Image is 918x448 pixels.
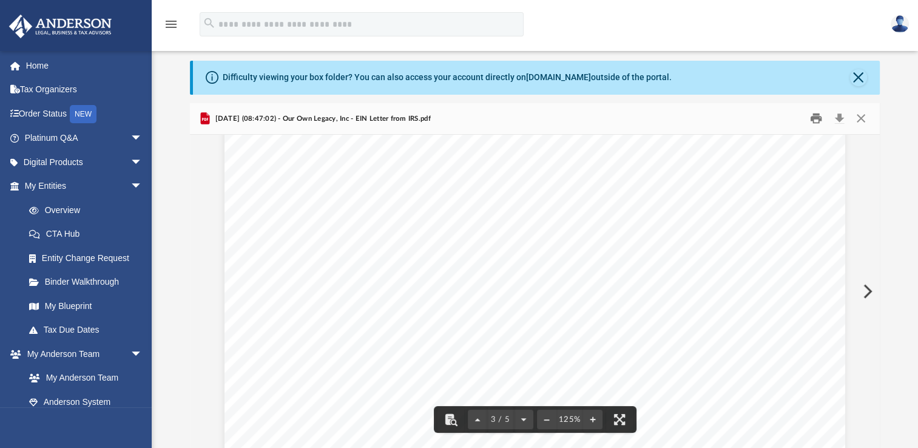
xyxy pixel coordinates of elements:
[8,53,161,78] a: Home
[468,406,487,433] button: Previous page
[17,390,155,414] a: Anderson System
[8,126,161,151] a: Platinum Q&Aarrow_drop_down
[891,15,909,33] img: User Pic
[487,406,514,433] button: 3 / 5
[437,406,464,433] button: Toggle findbar
[203,16,216,30] i: search
[850,69,867,86] button: Close
[130,342,155,367] span: arrow_drop_down
[17,318,161,342] a: Tax Due Dates
[164,23,178,32] a: menu
[17,198,161,222] a: Overview
[8,150,161,174] a: Digital Productsarrow_drop_down
[853,274,880,308] button: Next File
[130,150,155,175] span: arrow_drop_down
[8,101,161,126] a: Order StatusNEW
[849,109,871,128] button: Close
[606,406,633,433] button: Enter fullscreen
[17,270,161,294] a: Binder Walkthrough
[514,406,533,433] button: Next page
[487,416,514,424] span: 3 / 5
[17,294,155,318] a: My Blueprint
[583,406,602,433] button: Zoom in
[130,174,155,199] span: arrow_drop_down
[537,406,556,433] button: Zoom out
[556,416,583,424] div: Current zoom level
[190,135,880,448] div: File preview
[130,126,155,151] span: arrow_drop_down
[70,105,96,123] div: NEW
[164,17,178,32] i: menu
[8,78,161,102] a: Tax Organizers
[5,15,115,38] img: Anderson Advisors Platinum Portal
[223,71,672,84] div: Difficulty viewing your box folder? You can also access your account directly on outside of the p...
[8,174,161,199] a: My Entitiesarrow_drop_down
[8,342,155,366] a: My Anderson Teamarrow_drop_down
[828,109,850,128] button: Download
[190,135,880,448] div: Document Viewer
[526,72,591,82] a: [DOMAIN_NAME]
[212,114,430,124] span: [DATE] (08:47:02) - Our Own Legacy, Inc - EIN Letter from IRS.pdf
[17,366,149,390] a: My Anderson Team
[17,246,161,270] a: Entity Change Request
[804,109,828,128] button: Print
[17,222,161,246] a: CTA Hub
